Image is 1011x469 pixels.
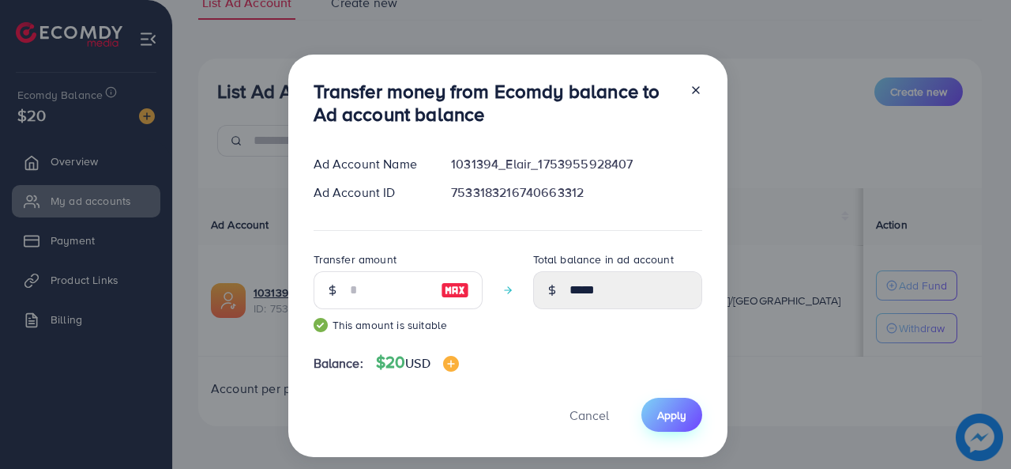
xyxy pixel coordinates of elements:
span: USD [405,354,430,372]
button: Cancel [550,398,629,432]
img: image [443,356,459,372]
span: Balance: [314,354,363,373]
div: Ad Account ID [301,183,439,202]
div: Ad Account Name [301,155,439,173]
h3: Transfer money from Ecomdy balance to Ad account balance [314,80,677,126]
img: guide [314,318,328,332]
div: 1031394_Elair_1753955928407 [438,155,714,173]
button: Apply [641,398,702,432]
span: Cancel [569,407,609,424]
label: Total balance in ad account [533,252,674,267]
div: 7533183216740663312 [438,183,714,202]
h4: $20 [376,353,459,373]
img: image [441,281,469,300]
label: Transfer amount [314,252,397,267]
small: This amount is suitable [314,317,483,333]
span: Apply [657,407,686,423]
